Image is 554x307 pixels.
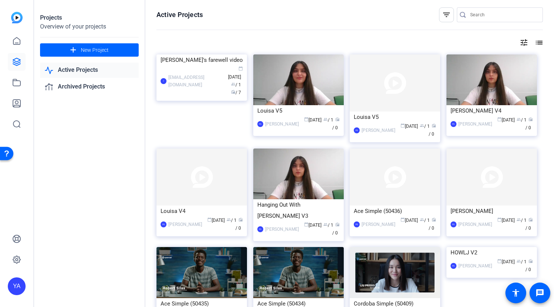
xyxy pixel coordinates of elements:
[451,206,533,217] div: [PERSON_NAME]
[432,217,436,222] span: radio
[257,121,263,127] div: PS
[323,223,333,228] span: / 1
[257,199,340,221] div: Hanging Out With [PERSON_NAME] V3
[497,259,502,263] span: calendar_today
[231,82,235,86] span: group
[497,117,502,121] span: calendar_today
[442,10,451,19] mat-icon: filter_list
[238,66,243,71] span: calendar_today
[168,74,224,89] div: [EMAIL_ADDRESS][DOMAIN_NAME]
[520,38,528,47] mat-icon: tune
[332,117,340,130] span: / 0
[40,43,139,57] button: New Project
[81,46,109,54] span: New Project
[420,124,430,129] span: / 1
[332,223,340,236] span: / 0
[323,117,333,123] span: / 1
[451,121,456,127] div: PS
[525,218,533,231] span: / 0
[420,123,424,128] span: group
[40,13,139,22] div: Projects
[257,226,263,232] div: PS
[470,10,537,19] input: Search
[40,22,139,31] div: Overview of your projects
[304,222,309,227] span: calendar_today
[231,82,241,87] span: / 1
[323,222,328,227] span: group
[497,259,515,264] span: [DATE]
[517,217,521,222] span: group
[420,218,430,223] span: / 1
[354,111,436,123] div: Louisa V5
[238,217,243,222] span: radio
[517,117,521,121] span: group
[451,247,533,258] div: HOWLJ V2
[362,127,395,134] div: [PERSON_NAME]
[429,124,436,137] span: / 0
[168,221,202,228] div: [PERSON_NAME]
[517,117,527,123] span: / 1
[458,262,492,270] div: [PERSON_NAME]
[40,63,139,78] a: Active Projects
[458,120,492,128] div: [PERSON_NAME]
[227,218,237,223] span: / 1
[511,288,520,297] mat-icon: accessibility
[525,117,533,130] span: / 0
[207,217,212,222] span: calendar_today
[517,218,527,223] span: / 1
[517,259,527,264] span: / 1
[40,79,139,94] a: Archived Projects
[354,127,360,133] div: PS
[207,218,225,223] span: [DATE]
[354,206,436,217] div: Ace Simple (50436)
[420,217,424,222] span: group
[458,221,492,228] div: [PERSON_NAME]
[156,10,203,19] h1: Active Projects
[429,218,436,231] span: / 0
[528,259,533,263] span: radio
[451,263,456,269] div: PS
[354,221,360,227] div: PS
[535,288,544,297] mat-icon: message
[161,206,243,217] div: Louisa V4
[161,221,166,227] div: PS
[69,46,78,55] mat-icon: add
[161,54,243,66] div: [PERSON_NAME]'s farewell video
[304,117,309,121] span: calendar_today
[257,105,340,116] div: Louisa V5
[451,221,456,227] div: PS
[451,105,533,116] div: [PERSON_NAME] V4
[11,12,23,23] img: blue-gradient.svg
[304,223,321,228] span: [DATE]
[304,117,321,123] span: [DATE]
[362,221,395,228] div: [PERSON_NAME]
[400,217,405,222] span: calendar_today
[231,90,235,94] span: radio
[528,117,533,121] span: radio
[335,117,340,121] span: radio
[497,117,515,123] span: [DATE]
[161,78,166,84] div: 7
[497,218,515,223] span: [DATE]
[432,123,436,128] span: radio
[525,259,533,272] span: / 0
[517,259,521,263] span: group
[323,117,328,121] span: group
[400,124,418,129] span: [DATE]
[400,123,405,128] span: calendar_today
[8,277,26,295] div: YA
[231,90,241,95] span: / 7
[227,217,231,222] span: group
[265,120,299,128] div: [PERSON_NAME]
[400,218,418,223] span: [DATE]
[497,217,502,222] span: calendar_today
[528,217,533,222] span: radio
[534,38,543,47] mat-icon: list
[235,218,243,231] span: / 0
[265,226,299,233] div: [PERSON_NAME]
[335,222,340,227] span: radio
